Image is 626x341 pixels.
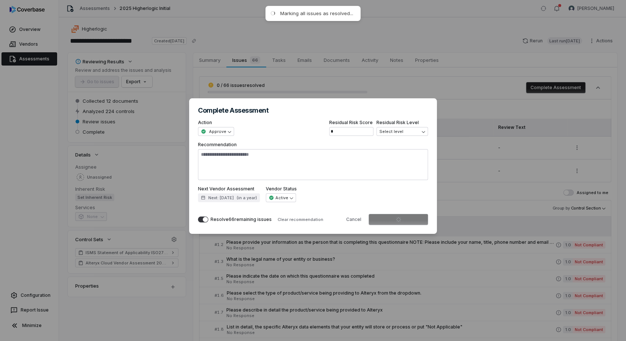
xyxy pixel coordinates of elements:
[198,193,260,202] button: Next: [DATE](in a year)
[208,195,234,201] span: Next: [DATE]
[211,217,272,222] div: Resolve 66 remaining issues
[237,195,257,201] span: ( in a year )
[342,214,366,225] button: Cancel
[280,10,353,17] div: Marking all issues as resolved...
[329,120,373,126] label: Residual Risk Score
[266,186,297,192] label: Vendor Status
[275,215,326,224] button: Clear recommendation
[198,142,428,180] label: Recommendation
[376,120,428,126] label: Residual Risk Level
[198,107,428,114] h2: Complete Assessment
[198,186,260,192] label: Next Vendor Assessment
[198,149,428,180] textarea: Recommendation
[198,217,208,222] button: Resolve66remaining issues
[198,120,234,126] label: Action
